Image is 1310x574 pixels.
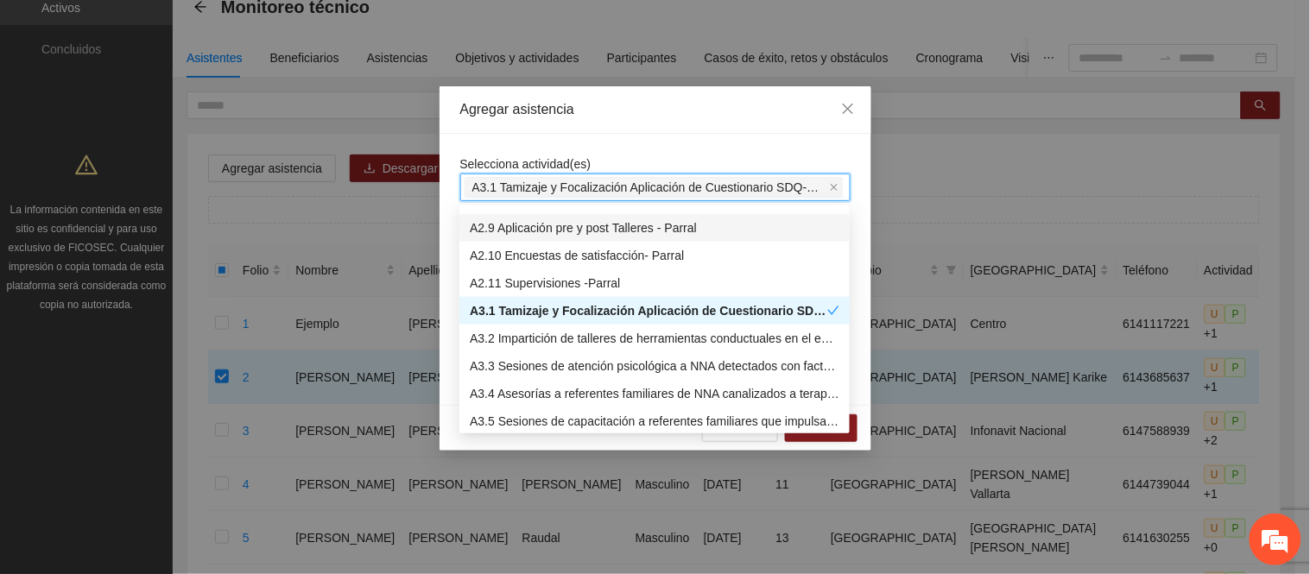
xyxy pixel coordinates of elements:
[825,86,871,133] button: Close
[470,274,839,293] div: A2.11 Supervisiones -Parral
[459,242,850,269] div: A2.10 Encuestas de satisfacción- Parral
[459,407,850,435] div: A3.5 Sesiones de capacitación a referentes familiares que impulsan el desarrollo escolar- Matamoros
[470,384,839,403] div: A3.4 Asesorías a referentes familiares de NNA canalizados a terapia -Matamoros
[470,412,839,431] div: A3.5 Sesiones de capacitación a referentes familiares que impulsan el desarrollo escolar- [GEOGRA...
[459,297,850,325] div: A3.1 Tamizaje y Focalización Aplicación de Cuestionario SDQ-CAS - Matamoros
[459,380,850,407] div: A3.4 Asesorías a referentes familiares de NNA canalizados a terapia -Matamoros
[459,352,850,380] div: A3.3 Sesiones de atención psicológica a NNA detectados con factores de riesgo -Matamoros
[472,178,826,197] span: A3.1 Tamizaje y Focalización Aplicación de Cuestionario SDQ-CAS - Matamoros
[827,305,839,317] span: check
[459,214,850,242] div: A2.9 Aplicación pre y post Talleres - Parral
[470,301,827,320] div: A3.1 Tamizaje y Focalización Aplicación de Cuestionario SDQ-CAS - Matamoros
[460,100,851,119] div: Agregar asistencia
[470,329,839,348] div: A3.2 Impartición de talleres de herramientas conductuales en el entorno escolar -[GEOGRAPHIC_DATA]
[460,157,592,171] span: Selecciona actividad(es)
[283,9,325,50] div: Minimizar ventana de chat en vivo
[100,188,238,363] span: Estamos en línea.
[459,269,850,297] div: A2.11 Supervisiones -Parral
[841,102,855,116] span: close
[470,218,839,237] div: A2.9 Aplicación pre y post Talleres - Parral
[470,356,839,375] div: A3.3 Sesiones de atención psicológica a NNA detectados con factores de riesgo -Matamoros
[465,177,843,198] span: A3.1 Tamizaje y Focalización Aplicación de Cuestionario SDQ-CAS - Matamoros
[9,387,329,447] textarea: Escriba su mensaje y pulse “Intro”
[470,246,839,265] div: A2.10 Encuestas de satisfacción- Parral
[90,88,290,110] div: Chatee con nosotros ahora
[459,325,850,352] div: A3.2 Impartición de talleres de herramientas conductuales en el entorno escolar -Matamoros
[830,183,839,192] span: close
